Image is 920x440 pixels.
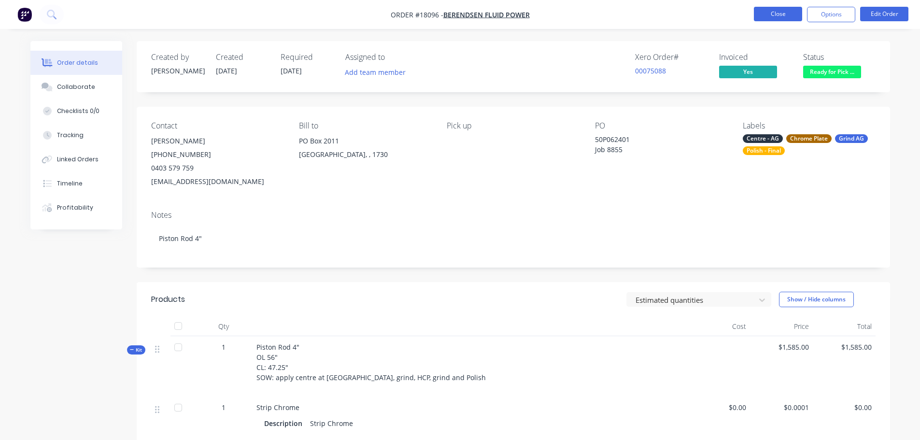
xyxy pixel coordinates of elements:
[256,403,299,412] span: Strip Chrome
[803,53,876,62] div: Status
[595,121,727,130] div: PO
[743,121,875,130] div: Labels
[281,53,334,62] div: Required
[222,402,226,412] span: 1
[151,224,876,253] div: Piston Rod 4"
[264,416,306,430] div: Description
[754,342,809,352] span: $1,585.00
[719,53,792,62] div: Invoiced
[306,416,357,430] div: Strip Chrome
[30,147,122,171] button: Linked Orders
[57,131,84,140] div: Tracking
[817,342,872,352] span: $1,585.00
[256,342,486,382] span: Piston Rod 4" OL 56" CL: 47.25" SOW: apply centre at [GEOGRAPHIC_DATA], grind, HCP, grind and Polish
[57,203,93,212] div: Profitability
[786,134,832,143] div: Chrome Plate
[687,317,750,336] div: Cost
[151,175,283,188] div: [EMAIL_ADDRESS][DOMAIN_NAME]
[299,148,431,161] div: [GEOGRAPHIC_DATA], , 1730
[299,134,431,165] div: PO Box 2011[GEOGRAPHIC_DATA], , 1730
[151,134,283,188] div: [PERSON_NAME][PHONE_NUMBER]0403 579 759[EMAIL_ADDRESS][DOMAIN_NAME]
[57,155,99,164] div: Linked Orders
[30,196,122,220] button: Profitability
[743,134,783,143] div: Centre - AG
[754,7,802,21] button: Close
[817,402,872,412] span: $0.00
[57,107,99,115] div: Checklists 0/0
[30,75,122,99] button: Collaborate
[151,211,876,220] div: Notes
[340,66,410,79] button: Add team member
[130,346,142,354] span: Kit
[30,51,122,75] button: Order details
[195,317,253,336] div: Qty
[57,83,95,91] div: Collaborate
[17,7,32,22] img: Factory
[299,121,431,130] div: Bill to
[635,66,666,75] a: 00075088
[151,121,283,130] div: Contact
[57,179,83,188] div: Timeline
[151,134,283,148] div: [PERSON_NAME]
[807,7,855,22] button: Options
[299,134,431,148] div: PO Box 2011
[222,342,226,352] span: 1
[127,345,145,355] button: Kit
[750,317,813,336] div: Price
[803,66,861,78] span: Ready for Pick ...
[719,66,777,78] span: Yes
[635,53,708,62] div: Xero Order #
[803,66,861,80] button: Ready for Pick ...
[345,66,411,79] button: Add team member
[743,146,785,155] div: Polish - Final
[813,317,876,336] div: Total
[151,53,204,62] div: Created by
[281,66,302,75] span: [DATE]
[30,123,122,147] button: Tracking
[151,161,283,175] div: 0403 579 759
[391,10,443,19] span: Order #18096 -
[216,66,237,75] span: [DATE]
[151,148,283,161] div: [PHONE_NUMBER]
[443,10,530,19] a: Berendsen Fluid Power
[57,58,98,67] div: Order details
[151,66,204,76] div: [PERSON_NAME]
[447,121,579,130] div: Pick up
[151,294,185,305] div: Products
[754,402,809,412] span: $0.0001
[30,171,122,196] button: Timeline
[345,53,442,62] div: Assigned to
[835,134,868,143] div: Grind AG
[691,402,746,412] span: $0.00
[779,292,854,307] button: Show / Hide columns
[860,7,908,21] button: Edit Order
[595,134,716,155] div: 50P062401 Job 8855
[30,99,122,123] button: Checklists 0/0
[216,53,269,62] div: Created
